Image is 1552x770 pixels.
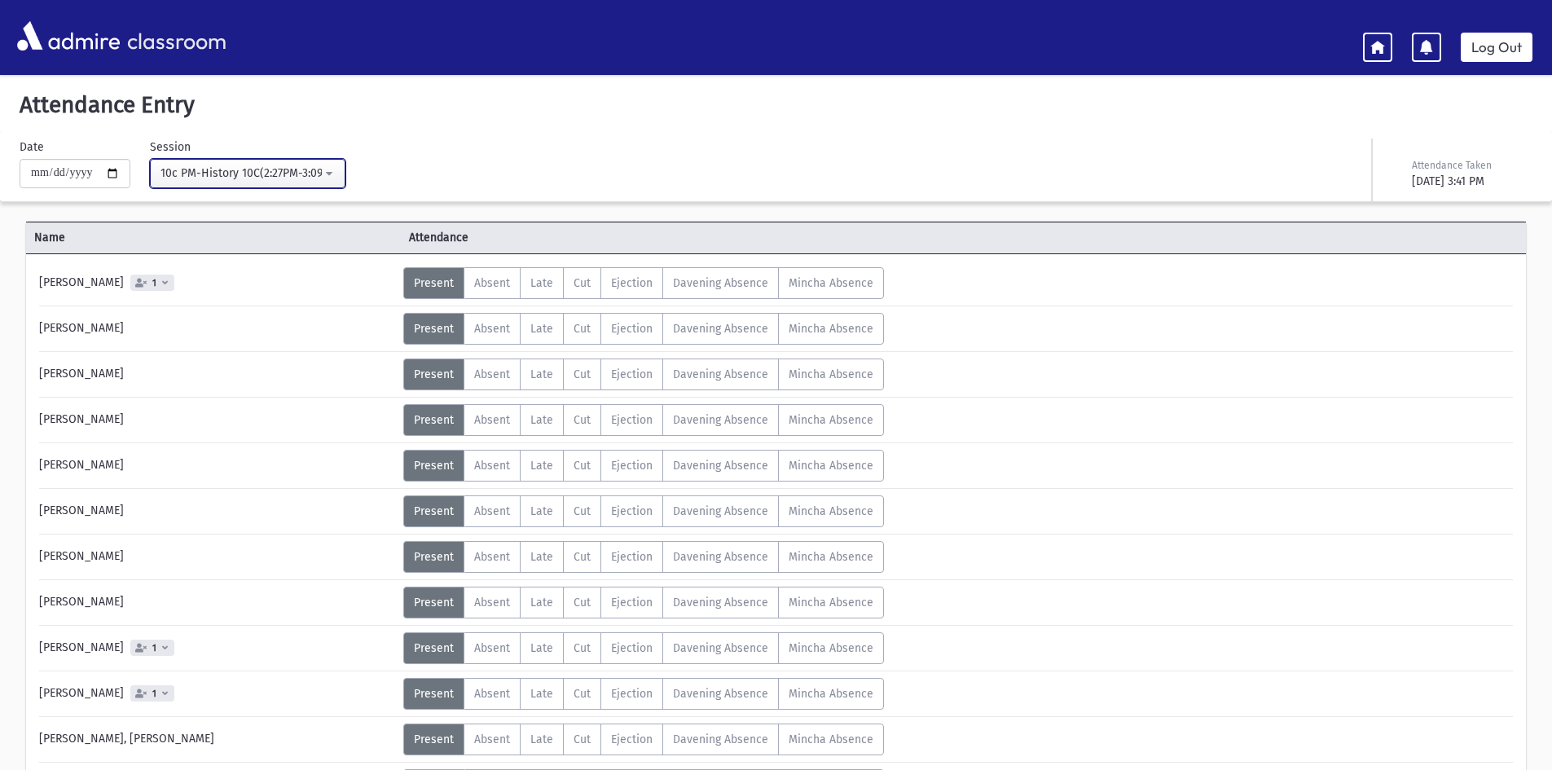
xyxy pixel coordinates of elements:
[414,413,454,427] span: Present
[474,459,510,473] span: Absent
[530,276,553,290] span: Late
[611,687,653,701] span: Ejection
[403,359,884,390] div: AttTypes
[414,276,454,290] span: Present
[474,596,510,609] span: Absent
[530,504,553,518] span: Late
[574,596,591,609] span: Cut
[789,596,873,609] span: Mincha Absence
[789,413,873,427] span: Mincha Absence
[611,276,653,290] span: Ejection
[574,641,591,655] span: Cut
[673,413,768,427] span: Davening Absence
[149,689,160,699] span: 1
[31,359,403,390] div: [PERSON_NAME]
[149,278,160,288] span: 1
[789,459,873,473] span: Mincha Absence
[414,733,454,746] span: Present
[414,641,454,655] span: Present
[403,541,884,573] div: AttTypes
[474,733,510,746] span: Absent
[31,724,403,755] div: [PERSON_NAME], [PERSON_NAME]
[149,643,160,653] span: 1
[530,322,553,336] span: Late
[414,459,454,473] span: Present
[31,587,403,618] div: [PERSON_NAME]
[474,641,510,655] span: Absent
[474,687,510,701] span: Absent
[574,733,591,746] span: Cut
[611,596,653,609] span: Ejection
[789,322,873,336] span: Mincha Absence
[474,413,510,427] span: Absent
[31,678,403,710] div: [PERSON_NAME]
[474,504,510,518] span: Absent
[611,504,653,518] span: Ejection
[31,495,403,527] div: [PERSON_NAME]
[530,687,553,701] span: Late
[13,91,1539,119] h5: Attendance Entry
[474,550,510,564] span: Absent
[26,229,401,246] span: Name
[789,641,873,655] span: Mincha Absence
[403,587,884,618] div: AttTypes
[403,678,884,710] div: AttTypes
[789,276,873,290] span: Mincha Absence
[789,687,873,701] span: Mincha Absence
[673,641,768,655] span: Davening Absence
[611,413,653,427] span: Ejection
[20,139,44,156] label: Date
[530,413,553,427] span: Late
[414,367,454,381] span: Present
[611,322,653,336] span: Ejection
[1412,173,1529,190] div: [DATE] 3:41 PM
[31,541,403,573] div: [PERSON_NAME]
[673,596,768,609] span: Davening Absence
[574,550,591,564] span: Cut
[673,504,768,518] span: Davening Absence
[31,632,403,664] div: [PERSON_NAME]
[403,495,884,527] div: AttTypes
[414,322,454,336] span: Present
[673,367,768,381] span: Davening Absence
[530,367,553,381] span: Late
[474,276,510,290] span: Absent
[574,504,591,518] span: Cut
[611,641,653,655] span: Ejection
[530,550,553,564] span: Late
[611,733,653,746] span: Ejection
[403,404,884,436] div: AttTypes
[31,450,403,482] div: [PERSON_NAME]
[1412,158,1529,173] div: Attendance Taken
[574,413,591,427] span: Cut
[789,550,873,564] span: Mincha Absence
[530,459,553,473] span: Late
[31,267,403,299] div: [PERSON_NAME]
[124,15,226,58] span: classroom
[31,404,403,436] div: [PERSON_NAME]
[673,687,768,701] span: Davening Absence
[401,229,776,246] span: Attendance
[574,459,591,473] span: Cut
[403,450,884,482] div: AttTypes
[673,459,768,473] span: Davening Absence
[574,322,591,336] span: Cut
[530,641,553,655] span: Late
[150,159,345,188] button: 10c PM-History 10C(2:27PM-3:09PM)
[414,596,454,609] span: Present
[414,687,454,701] span: Present
[414,550,454,564] span: Present
[474,367,510,381] span: Absent
[611,367,653,381] span: Ejection
[789,367,873,381] span: Mincha Absence
[403,313,884,345] div: AttTypes
[530,596,553,609] span: Late
[673,276,768,290] span: Davening Absence
[403,632,884,664] div: AttTypes
[160,165,322,182] div: 10c PM-History 10C(2:27PM-3:09PM)
[574,687,591,701] span: Cut
[150,139,191,156] label: Session
[574,367,591,381] span: Cut
[789,504,873,518] span: Mincha Absence
[673,322,768,336] span: Davening Absence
